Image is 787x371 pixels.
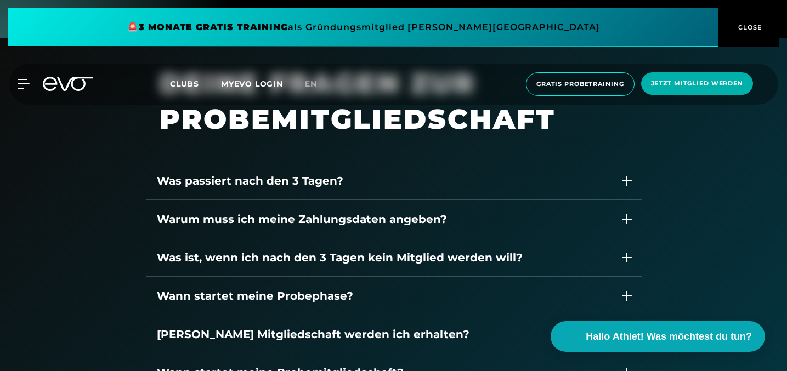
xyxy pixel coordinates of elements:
div: Warum muss ich meine Zahlungsdaten angeben? [157,211,609,227]
div: Was ist, wenn ich nach den 3 Tagen kein Mitglied werden will? [157,249,609,266]
div: Wann startet meine Probephase? [157,288,609,304]
span: Hallo Athlet! Was möchtest du tun? [586,329,752,344]
a: MYEVO LOGIN [221,79,283,89]
span: CLOSE [735,22,762,32]
a: en [305,78,330,90]
a: Clubs [170,78,221,89]
span: Jetzt Mitglied werden [651,79,743,88]
a: Gratis Probetraining [523,72,638,96]
span: Gratis Probetraining [536,79,624,89]
div: [PERSON_NAME] Mitgliedschaft werden ich erhalten? [157,326,609,343]
a: Jetzt Mitglied werden [638,72,756,96]
span: Clubs [170,79,199,89]
button: CLOSE [718,8,779,47]
span: en [305,79,317,89]
button: Hallo Athlet! Was möchtest du tun? [551,321,765,352]
div: Was passiert nach den 3 Tagen? [157,173,609,189]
